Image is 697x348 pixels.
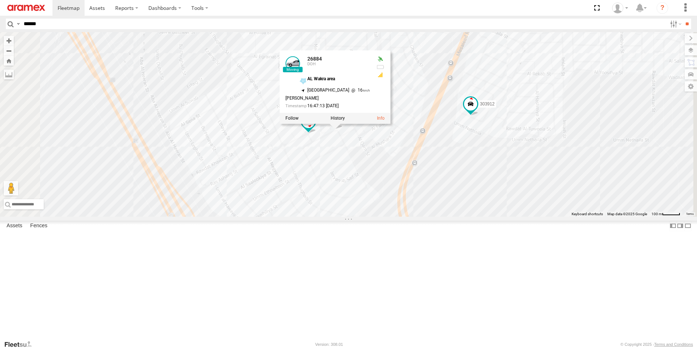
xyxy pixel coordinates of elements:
a: View Asset Details [377,116,385,121]
label: Search Filter Options [667,19,683,29]
div: [PERSON_NAME] [285,96,370,101]
label: Dock Summary Table to the Left [669,221,677,231]
button: Keyboard shortcuts [572,212,603,217]
label: Realtime tracking of Asset [285,116,299,121]
label: Measure [4,69,14,80]
span: 16 [349,88,370,93]
div: Valid GPS Fix [376,57,385,62]
div: AL Wakra area [307,77,370,82]
label: Assets [3,221,26,231]
a: View Asset Details [285,57,300,71]
a: Visit our Website [4,341,38,348]
button: Zoom in [4,36,14,46]
label: Hide Summary Table [684,221,692,231]
div: © Copyright 2025 - [620,342,693,347]
span: [GEOGRAPHIC_DATA] [307,88,349,93]
div: DOH [307,62,370,66]
button: Drag Pegman onto the map to open Street View [4,181,18,196]
label: Dock Summary Table to the Right [677,221,684,231]
label: Search Query [15,19,21,29]
a: 26884 [307,56,322,62]
i: ? [657,2,668,14]
span: 303912 [480,101,495,107]
div: Version: 308.01 [315,342,343,347]
a: Terms and Conditions [654,342,693,347]
a: Terms (opens in new tab) [686,213,694,216]
img: aramex-logo.svg [7,5,45,11]
span: Map data ©2025 Google [607,212,647,216]
label: Map Settings [685,81,697,92]
button: Zoom Home [4,56,14,66]
div: GSM Signal = 3 [376,72,385,78]
label: Fences [27,221,51,231]
div: Date/time of location update [285,104,370,108]
label: View Asset History [331,116,345,121]
button: Zoom out [4,46,14,56]
span: 100 m [651,212,662,216]
div: No battery health information received from this device. [376,64,385,70]
div: Mohammed Fahim [610,3,631,13]
button: Map Scale: 100 m per 46 pixels [649,212,682,217]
